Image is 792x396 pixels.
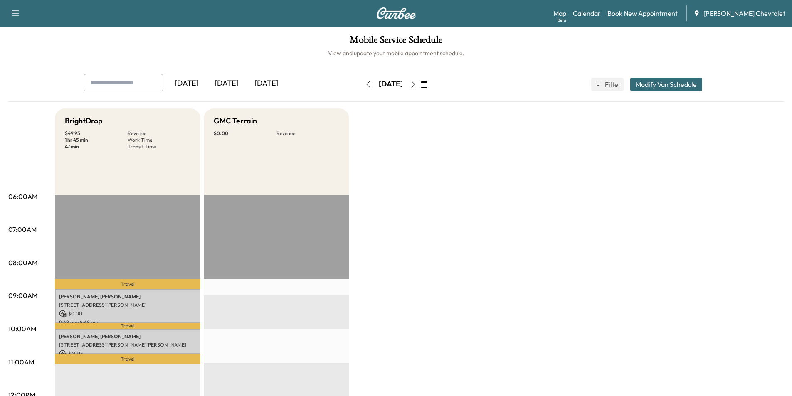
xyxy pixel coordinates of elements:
div: [DATE] [167,74,207,93]
a: MapBeta [553,8,566,18]
button: Filter [591,78,624,91]
p: Travel [55,279,200,289]
img: Curbee Logo [376,7,416,19]
h1: Mobile Service Schedule [8,35,784,49]
h5: BrightDrop [65,115,103,127]
p: 10:00AM [8,324,36,334]
p: 8:49 am - 9:49 am [59,319,196,326]
p: [PERSON_NAME] [PERSON_NAME] [59,293,196,300]
span: Filter [605,79,620,89]
p: Travel [55,323,200,329]
span: [PERSON_NAME] Chevrolet [703,8,785,18]
div: [DATE] [247,74,286,93]
p: 47 min [65,143,128,150]
p: $ 0.00 [59,310,196,317]
p: $ 0.00 [214,130,276,137]
div: [DATE] [207,74,247,93]
p: $ 49.95 [65,130,128,137]
p: Travel [55,354,200,364]
p: [STREET_ADDRESS][PERSON_NAME][PERSON_NAME] [59,342,196,348]
div: [DATE] [379,79,403,89]
h6: View and update your mobile appointment schedule. [8,49,784,57]
a: Calendar [573,8,601,18]
h5: GMC Terrain [214,115,257,127]
div: Beta [558,17,566,23]
p: Transit Time [128,143,190,150]
p: Revenue [276,130,339,137]
p: 08:00AM [8,258,37,268]
p: Revenue [128,130,190,137]
p: 11:00AM [8,357,34,367]
a: Book New Appointment [607,8,678,18]
p: 09:00AM [8,290,37,300]
p: [STREET_ADDRESS][PERSON_NAME] [59,302,196,308]
p: Work Time [128,137,190,143]
p: [PERSON_NAME] [PERSON_NAME] [59,333,196,340]
p: 1 hr 45 min [65,137,128,143]
p: 06:00AM [8,192,37,202]
p: 07:00AM [8,224,37,234]
p: $ 49.95 [59,350,196,357]
button: Modify Van Schedule [630,78,702,91]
